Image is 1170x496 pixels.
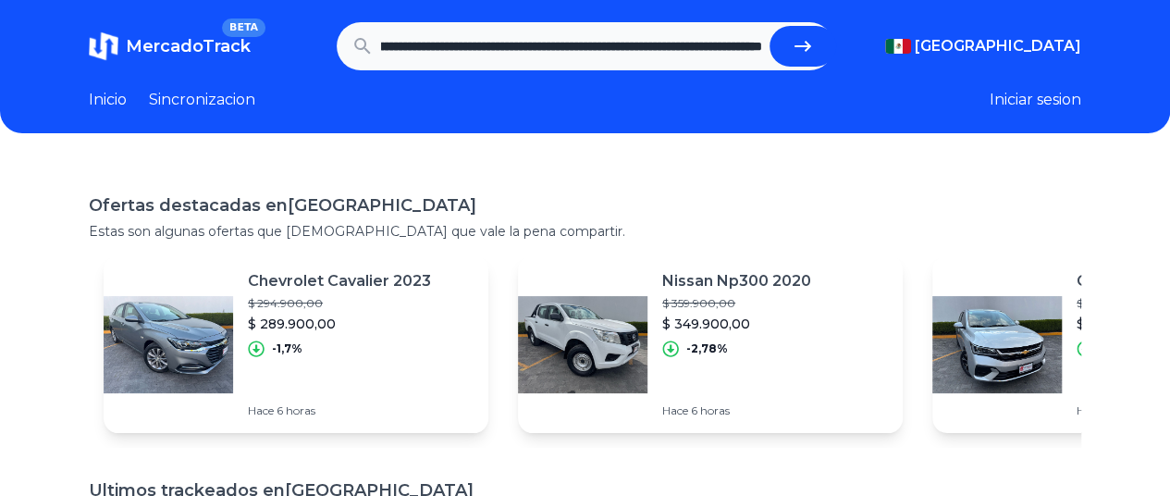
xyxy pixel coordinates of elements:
img: Featured image [104,279,233,409]
a: Sincronizacion [149,89,255,111]
a: Featured imageNissan Np300 2020$ 359.900,00$ 349.900,00-2,78%Hace 6 horas [518,255,903,433]
button: Iniciar sesion [990,89,1081,111]
p: -2,78% [686,341,728,356]
span: [GEOGRAPHIC_DATA] [915,35,1081,57]
p: Nissan Np300 2020 [662,270,811,292]
p: $ 349.900,00 [662,315,811,333]
img: Featured image [518,279,647,409]
a: MercadoTrackBETA [89,31,251,61]
img: MercadoTrack [89,31,118,61]
img: Featured image [932,279,1062,409]
p: Chevrolet Cavalier 2023 [248,270,431,292]
a: Featured imageChevrolet Cavalier 2023$ 294.900,00$ 289.900,00-1,7%Hace 6 horas [104,255,488,433]
span: MercadoTrack [126,36,251,56]
h1: Ofertas destacadas en [GEOGRAPHIC_DATA] [89,192,1081,218]
p: Hace 6 horas [662,403,811,418]
button: [GEOGRAPHIC_DATA] [885,35,1081,57]
p: $ 289.900,00 [248,315,431,333]
p: Estas son algunas ofertas que [DEMOGRAPHIC_DATA] que vale la pena compartir. [89,222,1081,241]
p: $ 294.900,00 [248,296,431,311]
p: $ 359.900,00 [662,296,811,311]
p: Hace 6 horas [248,403,431,418]
p: -1,7% [272,341,302,356]
img: Mexico [885,39,911,54]
span: BETA [222,19,265,37]
a: Inicio [89,89,127,111]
